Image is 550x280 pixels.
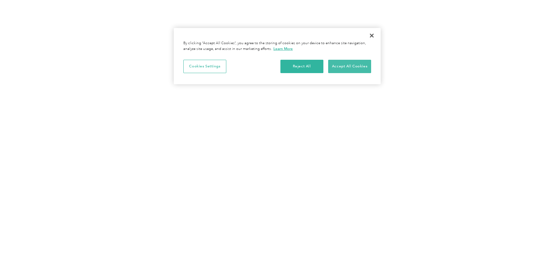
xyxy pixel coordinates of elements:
[174,28,381,84] div: Privacy
[365,29,379,43] button: Close
[280,60,323,73] button: Reject All
[183,60,226,73] button: Cookies Settings
[183,41,371,52] div: By clicking “Accept All Cookies”, you agree to the storing of cookies on your device to enhance s...
[328,60,371,73] button: Accept All Cookies
[273,46,293,51] a: More information about your privacy, opens in a new tab
[174,28,381,84] div: Cookie banner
